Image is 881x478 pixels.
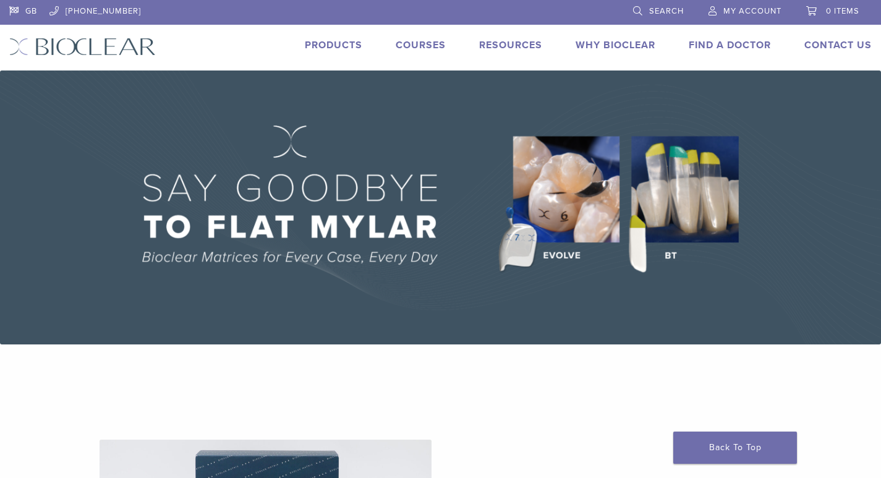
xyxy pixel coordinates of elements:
[305,39,362,51] a: Products
[576,39,655,51] a: Why Bioclear
[396,39,446,51] a: Courses
[673,432,797,464] a: Back To Top
[479,39,542,51] a: Resources
[9,38,156,56] img: Bioclear
[826,6,859,16] span: 0 items
[723,6,781,16] span: My Account
[804,39,872,51] a: Contact Us
[649,6,684,16] span: Search
[689,39,771,51] a: Find A Doctor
